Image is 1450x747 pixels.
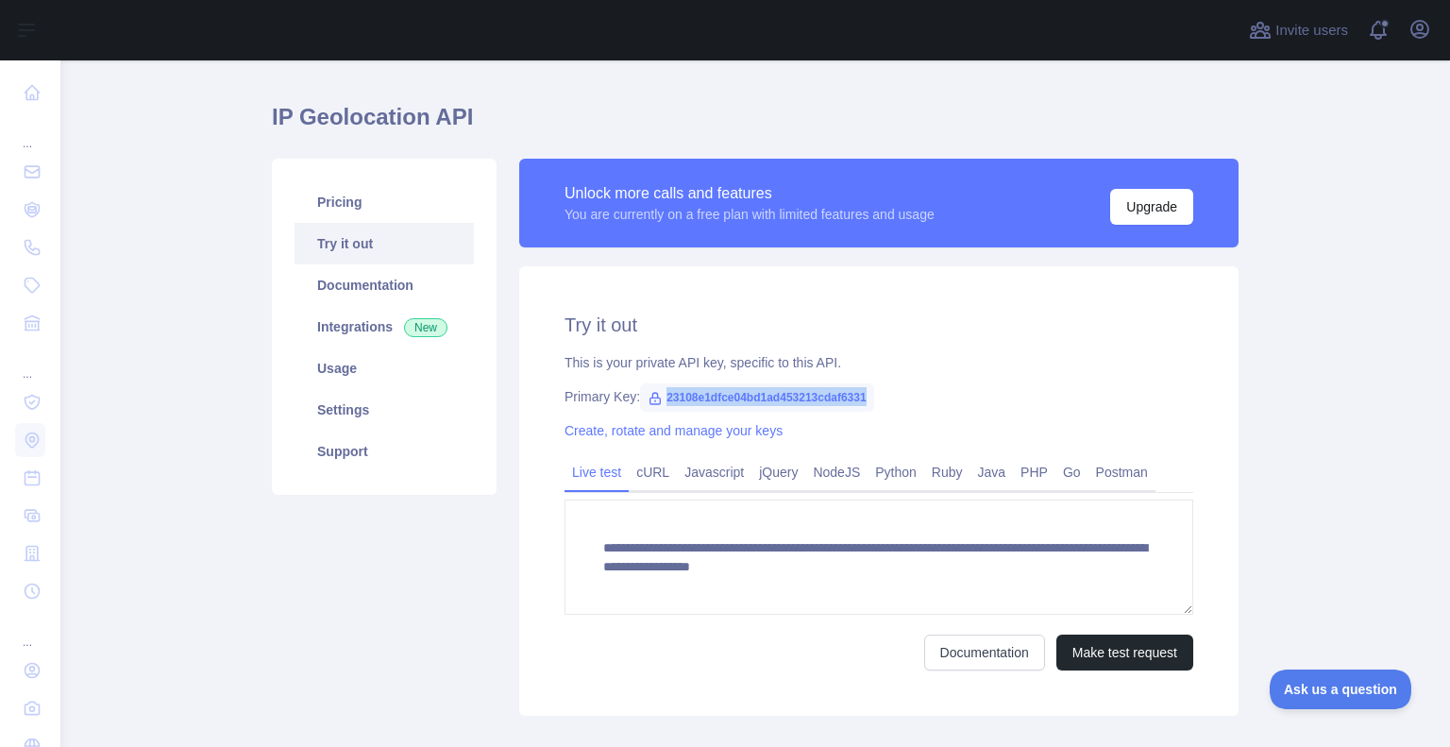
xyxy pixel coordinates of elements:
div: ... [15,113,45,151]
a: Integrations New [295,306,474,348]
a: Documentation [924,635,1045,671]
button: Upgrade [1110,189,1193,225]
a: Usage [295,348,474,389]
iframe: Toggle Customer Support [1270,670,1412,709]
button: Make test request [1056,635,1193,671]
a: Create, rotate and manage your keys [565,423,783,438]
h2: Try it out [565,312,1193,338]
a: Settings [295,389,474,431]
a: Documentation [295,264,474,306]
span: 23108e1dfce04bd1ad453213cdaf6331 [640,383,874,412]
h1: IP Geolocation API [272,102,1239,147]
a: Support [295,431,474,472]
div: ... [15,344,45,382]
a: NodeJS [805,457,868,487]
a: Try it out [295,223,474,264]
button: Invite users [1245,15,1352,45]
div: You are currently on a free plan with limited features and usage [565,205,935,224]
a: Python [868,457,924,487]
a: cURL [629,457,677,487]
a: Java [970,457,1014,487]
span: Invite users [1275,20,1348,42]
div: This is your private API key, specific to this API. [565,353,1193,372]
a: jQuery [751,457,805,487]
a: Javascript [677,457,751,487]
a: Live test [565,457,629,487]
a: Postman [1088,457,1155,487]
a: PHP [1013,457,1055,487]
span: New [404,318,447,337]
a: Pricing [295,181,474,223]
a: Go [1055,457,1088,487]
a: Ruby [924,457,970,487]
div: ... [15,612,45,650]
div: Unlock more calls and features [565,182,935,205]
div: Primary Key: [565,387,1193,406]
